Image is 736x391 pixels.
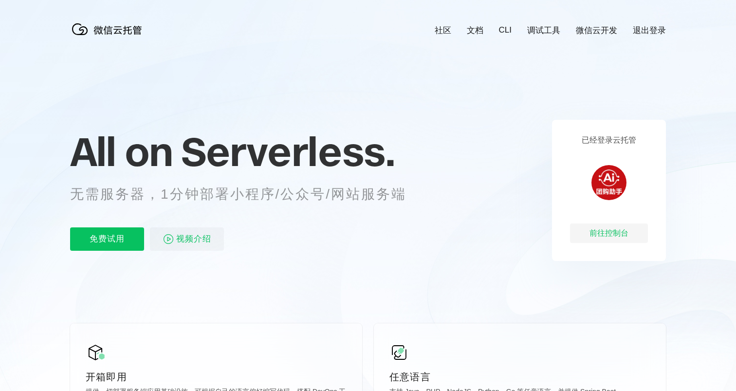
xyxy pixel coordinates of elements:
[176,227,211,251] span: 视频介绍
[86,370,347,384] p: 开箱即用
[576,25,617,36] a: 微信云开发
[499,25,512,35] a: CLI
[70,127,172,176] span: All on
[389,370,650,384] p: 任意语言
[70,227,144,251] p: 免费试用
[582,135,636,146] p: 已经登录云托管
[70,19,148,39] img: 微信云托管
[570,223,648,243] div: 前往控制台
[181,127,395,176] span: Serverless.
[70,185,424,204] p: 无需服务器，1分钟部署小程序/公众号/网站服务端
[633,25,666,36] a: 退出登录
[70,32,148,40] a: 微信云托管
[467,25,483,36] a: 文档
[527,25,560,36] a: 调试工具
[163,233,174,245] img: video_play.svg
[435,25,451,36] a: 社区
